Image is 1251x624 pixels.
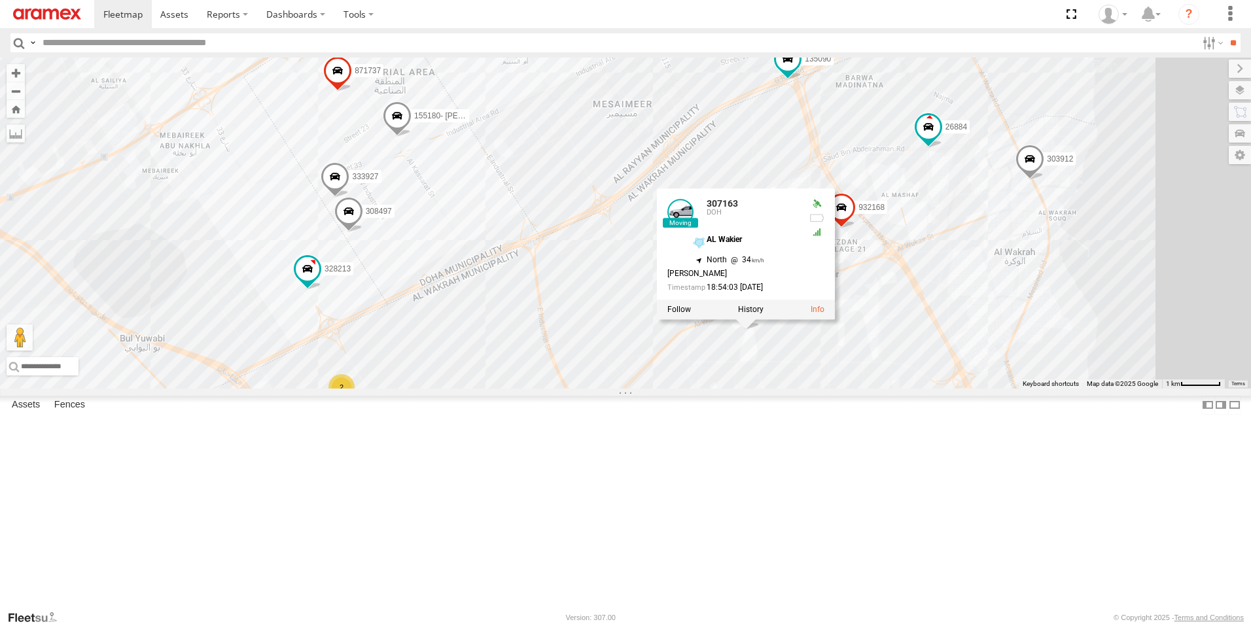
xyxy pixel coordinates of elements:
label: Hide Summary Table [1228,396,1241,415]
span: North [707,255,727,264]
div: 2 [328,374,355,400]
span: 303912 [1047,154,1073,164]
span: 333927 [352,172,378,181]
span: 932168 [858,203,885,212]
label: Dock Summary Table to the Left [1201,396,1214,415]
div: DOH [707,209,798,217]
a: View Asset Details [811,305,824,315]
span: 26884 [945,123,967,132]
button: Zoom in [7,64,25,82]
span: 328213 [325,265,351,274]
button: Zoom out [7,82,25,100]
a: Terms (opens in new tab) [1231,381,1245,387]
label: Assets [5,396,46,414]
label: Realtime tracking of Asset [667,305,691,315]
button: Zoom Home [7,100,25,118]
div: No battery health information received from this device. [809,213,824,224]
button: Drag Pegman onto the map to open Street View [7,324,33,351]
span: 155180- [PERSON_NAME] [414,111,510,120]
a: Visit our Website [7,611,67,624]
button: Map Scale: 1 km per 58 pixels [1162,379,1225,389]
div: [PERSON_NAME] [667,269,798,278]
a: 307163 [707,198,738,209]
label: Search Query [27,33,38,52]
label: Fences [48,396,92,414]
label: Map Settings [1229,146,1251,164]
span: 34 [727,255,764,264]
span: 871737 [355,67,381,76]
button: Keyboard shortcuts [1023,379,1079,389]
div: Mohammed Fahim [1094,5,1132,24]
i: ? [1178,4,1199,25]
a: Terms and Conditions [1174,614,1244,621]
span: 308497 [366,207,392,216]
label: Search Filter Options [1197,33,1225,52]
label: View Asset History [738,305,764,315]
div: © Copyright 2025 - [1114,614,1244,621]
span: 135090 [805,54,831,63]
div: GSM Signal = 5 [809,227,824,237]
div: AL Wakier [707,235,798,244]
div: Date/time of location update [667,284,798,292]
img: aramex-logo.svg [13,9,81,20]
span: 1 km [1166,380,1180,387]
label: Dock Summary Table to the Right [1214,396,1227,415]
div: Version: 307.00 [566,614,616,621]
label: Measure [7,124,25,143]
div: Valid GPS Fix [809,199,824,209]
a: View Asset Details [667,199,694,225]
span: Map data ©2025 Google [1087,380,1158,387]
